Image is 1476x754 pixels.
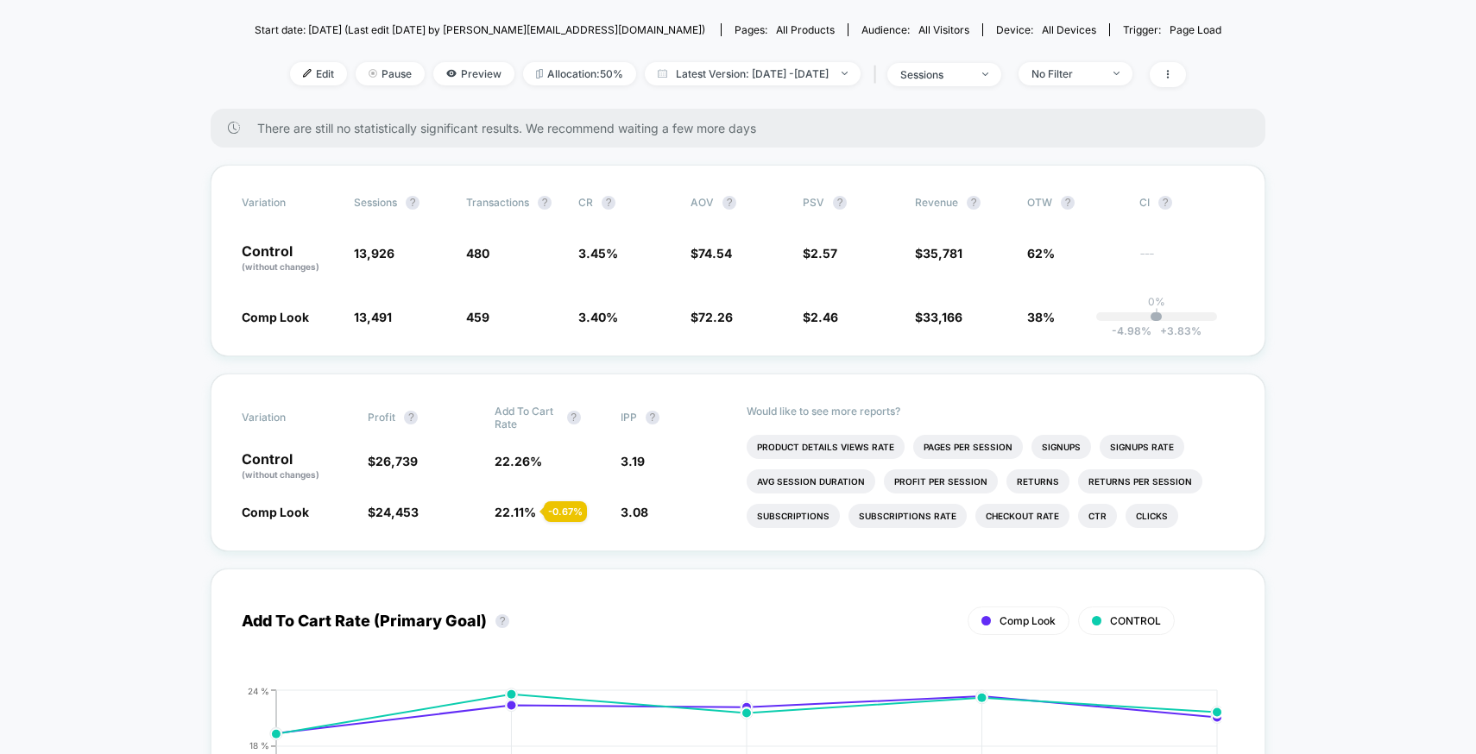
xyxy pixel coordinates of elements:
[368,454,418,468] span: $
[1160,324,1167,337] span: +
[811,246,837,261] span: 2.57
[255,23,705,36] span: Start date: [DATE] (Last edit [DATE] by [PERSON_NAME][EMAIL_ADDRESS][DOMAIN_NAME])
[915,246,962,261] span: $
[354,246,394,261] span: 13,926
[1006,469,1069,493] li: Returns
[375,454,418,468] span: 26,739
[1113,72,1120,75] img: end
[354,196,397,209] span: Sessions
[869,62,887,87] span: |
[242,405,337,430] span: Variation
[982,23,1109,36] span: Device:
[691,246,732,261] span: $
[1151,324,1202,337] span: 3.83 %
[242,244,337,273] p: Control
[1126,504,1178,528] li: Clicks
[495,614,509,628] button: ?
[1155,308,1158,321] p: |
[1027,310,1055,324] span: 38%
[923,246,962,261] span: 35,781
[495,454,542,468] span: 22.26 %
[691,196,714,209] span: AOV
[776,23,835,36] span: all products
[1112,324,1151,337] span: -4.98 %
[602,196,615,210] button: ?
[913,435,1023,459] li: Pages Per Session
[1000,614,1056,627] span: Comp Look
[466,196,529,209] span: Transactions
[645,62,861,85] span: Latest Version: [DATE] - [DATE]
[735,23,835,36] div: Pages:
[536,69,543,79] img: rebalance
[658,69,667,78] img: calendar
[290,62,347,85] span: Edit
[404,411,418,424] button: ?
[1027,246,1055,261] span: 62%
[747,435,905,459] li: Product Details Views Rate
[406,196,419,210] button: ?
[621,454,645,468] span: 3.19
[1170,23,1221,36] span: Page Load
[242,196,337,210] span: Variation
[918,23,969,36] span: All Visitors
[1123,23,1221,36] div: Trigger:
[578,310,618,324] span: 3.40 %
[368,505,419,519] span: $
[354,310,392,324] span: 13,491
[578,246,618,261] span: 3.45 %
[466,246,489,261] span: 480
[803,310,838,324] span: $
[249,740,269,751] tspan: 18 %
[578,196,593,209] span: CR
[646,411,659,424] button: ?
[803,246,837,261] span: $
[1078,469,1202,493] li: Returns Per Session
[915,196,958,209] span: Revenue
[1148,295,1165,308] p: 0%
[303,69,312,78] img: edit
[495,405,558,430] span: Add To Cart Rate
[621,505,648,519] span: 3.08
[1027,196,1122,210] span: OTW
[257,121,1231,135] span: There are still no statistically significant results. We recommend waiting a few more days
[842,72,848,75] img: end
[811,310,838,324] span: 2.46
[356,62,425,85] span: Pause
[1031,67,1101,80] div: No Filter
[242,505,309,519] span: Comp Look
[967,196,981,210] button: ?
[523,62,636,85] span: Allocation: 50%
[544,501,587,522] div: - 0.67 %
[923,310,962,324] span: 33,166
[242,261,319,272] span: (without changes)
[242,469,319,480] span: (without changes)
[884,469,998,493] li: Profit Per Session
[1078,504,1117,528] li: Ctr
[722,196,736,210] button: ?
[1061,196,1075,210] button: ?
[1031,435,1091,459] li: Signups
[1100,435,1184,459] li: Signups Rate
[466,310,489,324] span: 459
[982,72,988,76] img: end
[691,310,733,324] span: $
[803,196,824,209] span: PSV
[433,62,514,85] span: Preview
[747,504,840,528] li: Subscriptions
[915,310,962,324] span: $
[1139,248,1234,273] span: ---
[698,310,733,324] span: 72.26
[368,411,395,424] span: Profit
[1110,614,1161,627] span: CONTROL
[848,504,967,528] li: Subscriptions Rate
[248,685,269,695] tspan: 24 %
[900,68,969,81] div: sessions
[375,505,419,519] span: 24,453
[621,411,637,424] span: IPP
[567,411,581,424] button: ?
[861,23,969,36] div: Audience:
[369,69,377,78] img: end
[538,196,552,210] button: ?
[975,504,1069,528] li: Checkout Rate
[242,452,350,481] p: Control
